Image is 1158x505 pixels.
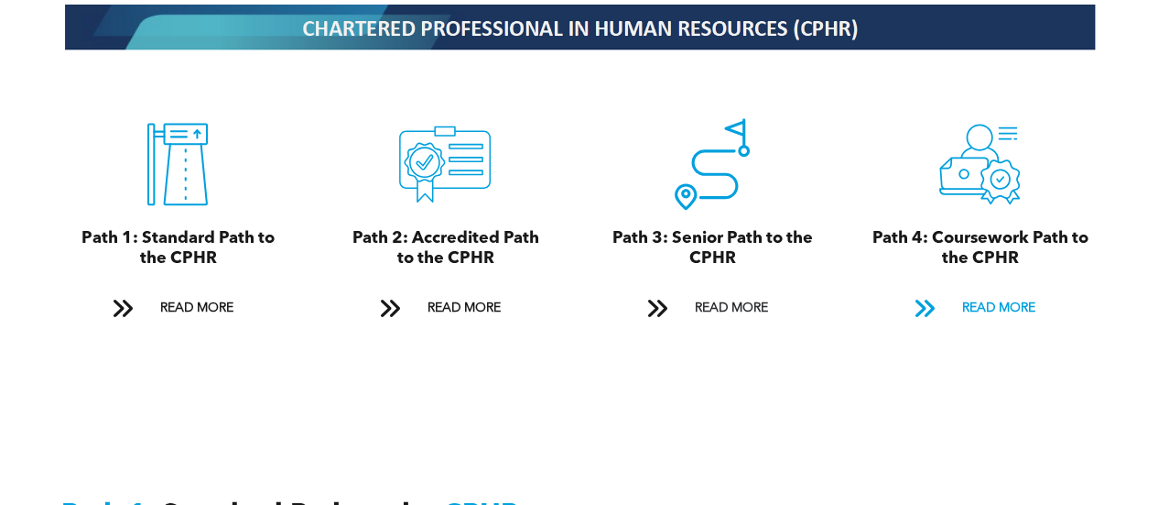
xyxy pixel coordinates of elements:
[352,230,538,267] span: Path 2: Accredited Path to the CPHR
[871,230,1088,267] span: Path 4: Coursework Path to the CPHR
[99,291,256,325] a: READ MORE
[153,291,239,325] span: READ MORE
[612,230,813,267] span: Path 3: Senior Path to the CPHR
[366,291,524,325] a: READ MORE
[955,291,1041,325] span: READ MORE
[420,291,506,325] span: READ MORE
[81,230,274,267] span: Path 1: Standard Path to the CPHR
[633,291,791,325] a: READ MORE
[901,291,1058,325] a: READ MORE
[687,291,774,325] span: READ MORE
